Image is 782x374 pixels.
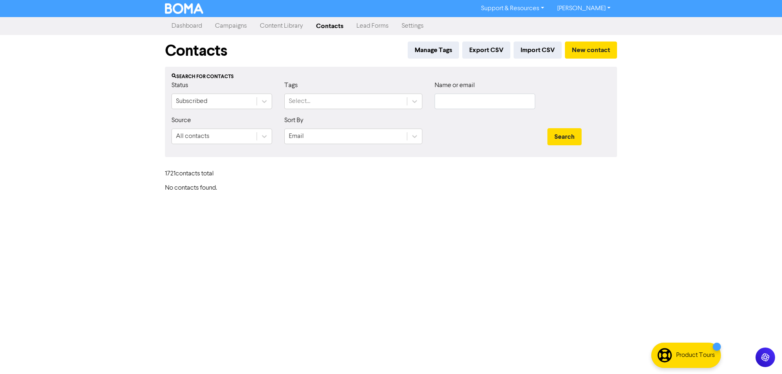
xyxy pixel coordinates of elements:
[171,73,611,81] div: Search for contacts
[474,2,551,15] a: Support & Resources
[289,131,304,141] div: Email
[462,42,510,59] button: Export CSV
[408,42,459,59] button: Manage Tags
[551,2,617,15] a: [PERSON_NAME]
[284,116,303,125] label: Sort By
[165,170,230,178] h6: 1721 contact s total
[165,42,227,60] h1: Contacts
[165,3,203,14] img: BOMA Logo
[171,116,191,125] label: Source
[284,81,298,90] label: Tags
[209,18,253,34] a: Campaigns
[176,96,207,106] div: Subscribed
[289,96,310,106] div: Select...
[514,42,562,59] button: Import CSV
[176,131,209,141] div: All contacts
[547,128,582,145] button: Search
[310,18,350,34] a: Contacts
[435,81,475,90] label: Name or email
[350,18,395,34] a: Lead Forms
[565,42,617,59] button: New contact
[165,18,209,34] a: Dashboard
[395,18,430,34] a: Settings
[741,335,782,374] iframe: Chat Widget
[171,81,188,90] label: Status
[165,184,617,192] h6: No contacts found.
[253,18,310,34] a: Content Library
